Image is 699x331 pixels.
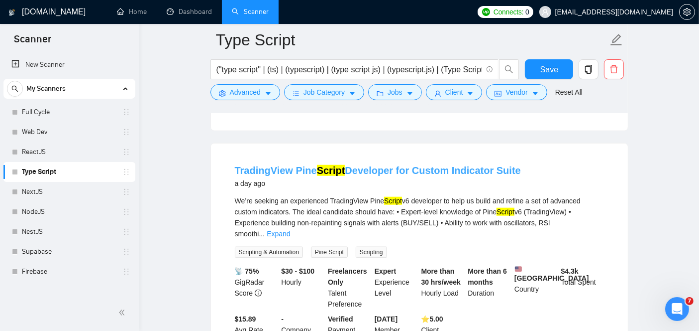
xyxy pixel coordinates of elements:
[317,165,345,176] mark: Script
[604,65,623,74] span: delete
[235,165,521,176] a: TradingView PineScriptDeveloper for Custom Indicator Suite
[559,266,606,310] div: Total Spent
[499,59,519,79] button: search
[426,84,483,100] button: userClientcaret-down
[349,90,356,97] span: caret-down
[118,308,128,318] span: double-left
[122,108,130,116] span: holder
[328,267,367,286] b: Freelancers Only
[434,90,441,97] span: user
[680,8,695,16] span: setting
[512,266,559,310] div: Country
[303,87,345,98] span: Job Category
[487,66,493,73] span: info-circle
[579,65,598,74] span: copy
[368,84,422,100] button: folderJobscaret-down
[22,222,116,242] a: NestJS
[235,195,604,239] div: We’re seeking an experienced TradingView Pine v6 developer to help us build and refine a set of a...
[579,59,599,79] button: copy
[22,142,116,162] a: ReactJS
[122,248,130,256] span: holder
[122,268,130,276] span: holder
[532,90,539,97] span: caret-down
[22,262,116,282] a: Firebase
[445,87,463,98] span: Client
[482,8,490,16] img: upwork-logo.png
[665,297,689,321] iframe: Intercom live chat
[468,267,507,286] b: More than 6 months
[122,228,130,236] span: holder
[122,148,130,156] span: holder
[679,4,695,20] button: setting
[267,230,290,238] a: Expand
[235,267,259,275] b: 📡 75%
[328,315,353,323] b: Verified
[497,208,514,216] mark: Script
[235,247,303,258] span: Scripting & Automation
[216,27,608,52] input: Scanner name...
[466,266,512,310] div: Duration
[235,177,521,189] div: a day ago
[230,87,261,98] span: Advanced
[233,266,280,310] div: GigRadar Score
[514,266,589,282] b: [GEOGRAPHIC_DATA]
[216,63,482,76] input: Search Freelance Jobs...
[3,79,135,282] li: My Scanners
[22,162,116,182] a: Type Script
[499,65,518,74] span: search
[22,102,116,122] a: Full Cycle
[11,55,127,75] a: New Scanner
[210,84,280,100] button: settingAdvancedcaret-down
[495,90,501,97] span: idcard
[281,315,284,323] b: -
[117,7,147,16] a: homeHome
[561,267,579,275] b: $ 4.3k
[279,266,326,310] div: Hourly
[377,90,384,97] span: folder
[610,33,623,46] span: edit
[525,59,573,79] button: Save
[22,182,116,202] a: NextJS
[467,90,474,97] span: caret-down
[219,90,226,97] span: setting
[7,85,22,92] span: search
[122,208,130,216] span: holder
[542,8,549,15] span: user
[265,90,272,97] span: caret-down
[22,242,116,262] a: Supabase
[122,168,130,176] span: holder
[515,266,522,273] img: 🇺🇸
[22,202,116,222] a: NodeJS
[122,128,130,136] span: holder
[486,84,547,100] button: idcardVendorcaret-down
[525,6,529,17] span: 0
[505,87,527,98] span: Vendor
[326,266,373,310] div: Talent Preference
[375,267,397,275] b: Expert
[421,315,443,323] b: ⭐️ 5.00
[235,315,256,323] b: $15.89
[3,55,135,75] li: New Scanner
[311,247,348,258] span: Pine Script
[7,81,23,97] button: search
[406,90,413,97] span: caret-down
[540,63,558,76] span: Save
[419,266,466,310] div: Hourly Load
[555,87,583,98] a: Reset All
[26,79,66,99] span: My Scanners
[686,297,694,305] span: 7
[259,230,265,238] span: ...
[8,4,15,20] img: logo
[22,122,116,142] a: Web Dev
[281,267,314,275] b: $30 - $100
[255,290,262,297] span: info-circle
[375,315,398,323] b: [DATE]
[494,6,523,17] span: Connects:
[384,197,402,205] mark: Script
[604,59,624,79] button: delete
[293,90,300,97] span: bars
[232,7,269,16] a: searchScanner
[122,188,130,196] span: holder
[284,84,364,100] button: barsJob Categorycaret-down
[356,247,387,258] span: Scripting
